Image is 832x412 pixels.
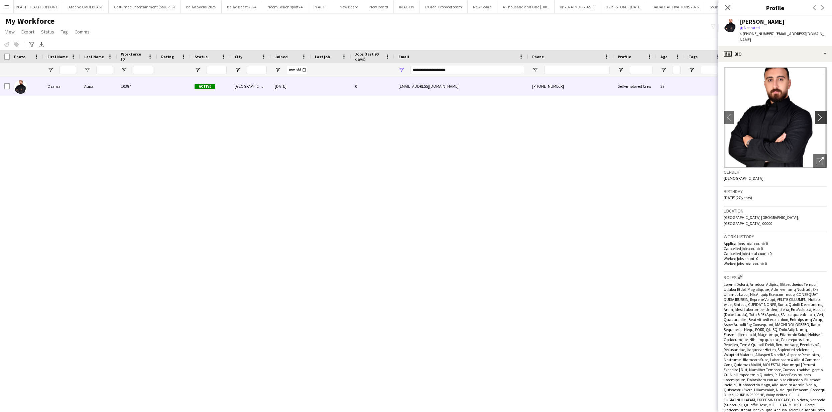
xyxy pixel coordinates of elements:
[75,29,90,35] span: Comms
[532,67,538,73] button: Open Filter Menu
[724,251,827,256] p: Cancelled jobs total count: 0
[235,67,241,73] button: Open Filter Menu
[121,67,127,73] button: Open Filter Menu
[740,19,785,25] div: [PERSON_NAME]
[661,67,667,73] button: Open Filter Menu
[72,27,92,36] a: Comms
[497,0,555,13] button: A Thousand and One |1001
[5,29,15,35] span: View
[315,54,330,59] span: Last job
[287,66,307,74] input: Joined Filter Input
[724,67,827,168] img: Crew avatar or photo
[195,84,215,89] span: Active
[718,3,832,12] h3: Profile
[222,0,262,13] button: Balad Beast 2024
[133,66,153,74] input: Workforce ID Filter Input
[724,169,827,175] h3: Gender
[724,215,799,226] span: [GEOGRAPHIC_DATA] [GEOGRAPHIC_DATA], [GEOGRAPHIC_DATA], 00000
[718,46,832,62] div: Bio
[181,0,222,13] button: Balad Social 2025
[109,0,181,13] button: Costumed Entertainment (SMURFS)
[724,188,827,194] h3: Birthday
[28,40,36,49] app-action-btn: Advanced filters
[351,77,394,95] div: 0
[275,67,281,73] button: Open Filter Menu
[63,0,109,13] button: Atache X MDLBEAST
[724,195,752,200] span: [DATE] (27 years)
[701,66,721,74] input: Tags Filter Input
[14,80,27,94] img: Osama Atipa
[195,67,201,73] button: Open Filter Menu
[398,54,409,59] span: Email
[724,256,827,261] p: Worked jobs count: 0
[121,52,145,62] span: Workforce ID
[5,16,54,26] span: My Workforce
[14,54,25,59] span: Photo
[555,0,600,13] button: XP 2024 (MDLBEAST)
[364,0,394,13] button: New Board
[614,77,657,95] div: Self-employed Crew
[84,54,104,59] span: Last Name
[84,67,90,73] button: Open Filter Menu
[96,66,113,74] input: Last Name Filter Input
[334,0,364,13] button: New Board
[58,27,71,36] a: Tag
[528,77,614,95] div: [PHONE_NUMBER]
[161,54,174,59] span: Rating
[47,67,53,73] button: Open Filter Menu
[262,0,308,13] button: Neom Beach sport24
[630,66,652,74] input: Profile Filter Input
[544,66,610,74] input: Phone Filter Input
[744,25,760,30] span: Not rated
[740,31,824,42] span: | [EMAIL_ADDRESS][DOMAIN_NAME]
[235,54,242,59] span: City
[657,77,685,95] div: 27
[47,54,68,59] span: First Name
[673,66,681,74] input: Age Filter Input
[410,66,524,74] input: Email Filter Input
[3,27,17,36] a: View
[647,0,704,13] button: BADAEL ACTIVATIONS 2025
[394,77,528,95] div: [EMAIL_ADDRESS][DOMAIN_NAME]
[724,261,827,266] p: Worked jobs total count: 0
[618,54,631,59] span: Profile
[19,27,37,36] a: Export
[724,176,763,181] span: [DEMOGRAPHIC_DATA]
[420,0,468,13] button: L'Oreal Protocol team
[618,67,624,73] button: Open Filter Menu
[247,66,267,74] input: City Filter Input
[117,77,157,95] div: 10387
[724,273,827,280] h3: Roles
[308,0,334,13] button: IN ACT III
[724,208,827,214] h3: Location
[37,40,45,49] app-action-btn: Export XLSX
[3,0,63,13] button: MDLBEAST | TEACH SUPPORT
[41,29,54,35] span: Status
[195,54,208,59] span: Status
[394,0,420,13] button: IN ACT IV
[689,54,698,59] span: Tags
[740,31,775,36] span: t. [PHONE_NUMBER]
[207,66,227,74] input: Status Filter Input
[398,67,404,73] button: Open Filter Menu
[468,0,497,13] button: New Board
[38,27,57,36] a: Status
[231,77,271,95] div: [GEOGRAPHIC_DATA]
[61,29,68,35] span: Tag
[724,234,827,240] h3: Work history
[532,54,544,59] span: Phone
[813,154,827,168] div: Open photos pop-in
[689,67,695,73] button: Open Filter Menu
[21,29,34,35] span: Export
[355,52,382,62] span: Jobs (last 90 days)
[724,241,827,246] p: Applications total count: 0
[271,77,311,95] div: [DATE]
[80,77,117,95] div: Atipa
[60,66,76,74] input: First Name Filter Input
[661,54,668,59] span: Age
[600,0,647,13] button: DZRT STORE - [DATE]
[704,0,745,13] button: SoundStorm 2025
[275,54,288,59] span: Joined
[724,246,827,251] p: Cancelled jobs count: 0
[43,77,80,95] div: Osama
